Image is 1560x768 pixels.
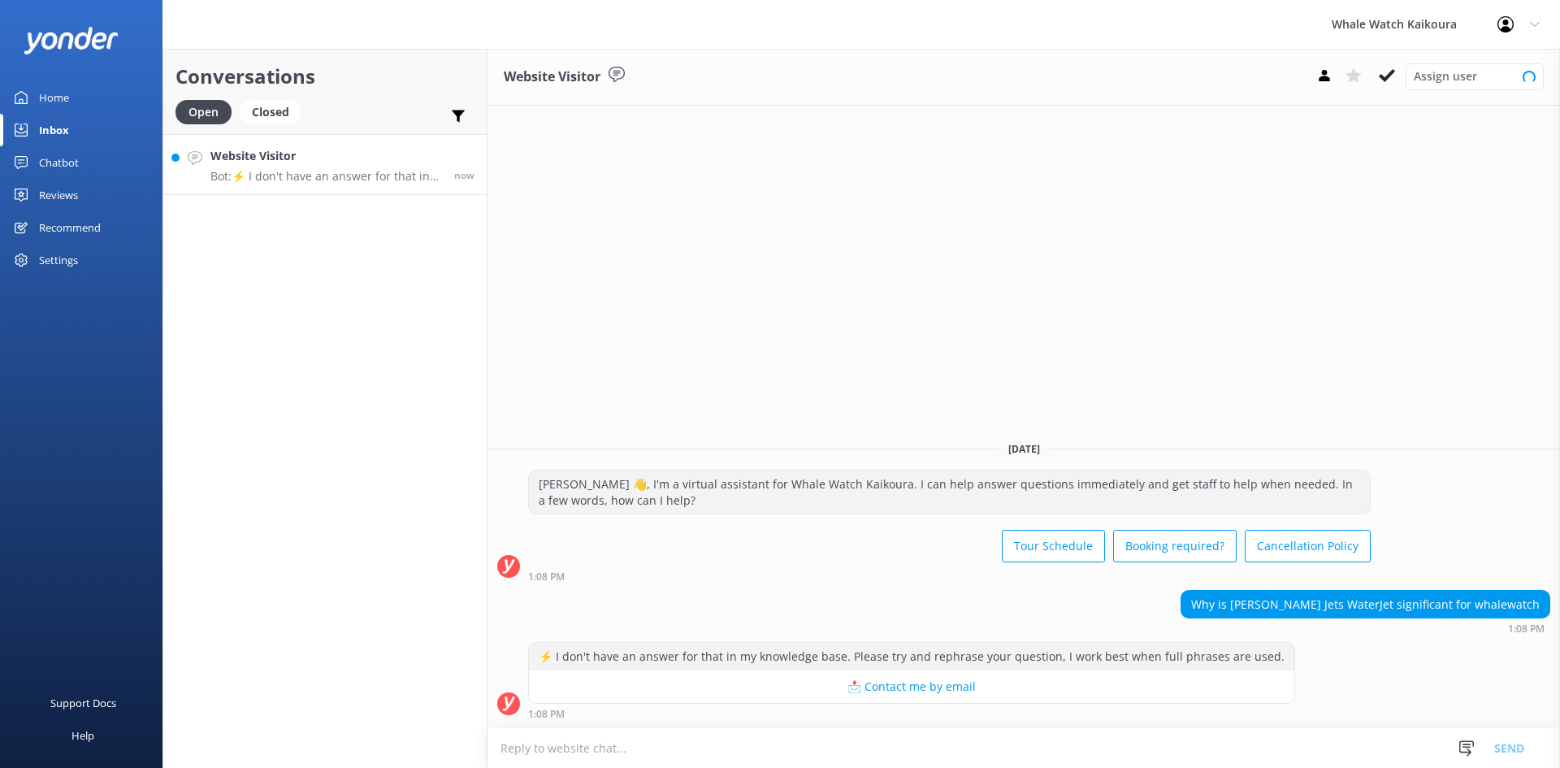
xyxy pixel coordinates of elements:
[528,709,565,719] strong: 1:08 PM
[528,572,565,582] strong: 1:08 PM
[529,643,1294,670] div: ⚡ I don't have an answer for that in my knowledge base. Please try and rephrase your question, I ...
[240,102,310,120] a: Closed
[39,81,69,114] div: Home
[175,100,232,124] div: Open
[50,687,116,719] div: Support Docs
[175,102,240,120] a: Open
[39,179,78,211] div: Reviews
[1406,63,1544,89] div: Assign User
[210,147,442,165] h4: Website Visitor
[39,211,101,244] div: Recommend
[1181,591,1549,618] div: Why is [PERSON_NAME] Jets WaterJet significant for whalewatch
[1414,67,1477,85] span: Assign user
[529,471,1370,514] div: [PERSON_NAME] 👋, I'm a virtual assistant for Whale Watch Kaikoura. I can help answer questions im...
[71,719,94,752] div: Help
[454,168,474,182] span: 01:08pm 13-Aug-2025 (UTC +12:00) Pacific/Auckland
[528,708,1295,719] div: 01:08pm 13-Aug-2025 (UTC +12:00) Pacific/Auckland
[1002,530,1105,562] button: Tour Schedule
[529,670,1294,703] button: 📩 Contact me by email
[1181,623,1550,634] div: 01:08pm 13-Aug-2025 (UTC +12:00) Pacific/Auckland
[175,61,474,92] h2: Conversations
[39,244,78,276] div: Settings
[528,571,1371,582] div: 01:08pm 13-Aug-2025 (UTC +12:00) Pacific/Auckland
[504,67,600,88] h3: Website Visitor
[1245,530,1371,562] button: Cancellation Policy
[39,146,79,179] div: Chatbot
[240,100,301,124] div: Closed
[1113,530,1237,562] button: Booking required?
[24,27,118,54] img: yonder-white-logo.png
[39,114,69,146] div: Inbox
[1508,624,1545,634] strong: 1:08 PM
[999,442,1050,456] span: [DATE]
[163,134,487,195] a: Website VisitorBot:⚡ I don't have an answer for that in my knowledge base. Please try and rephras...
[210,169,442,184] p: Bot: ⚡ I don't have an answer for that in my knowledge base. Please try and rephrase your questio...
